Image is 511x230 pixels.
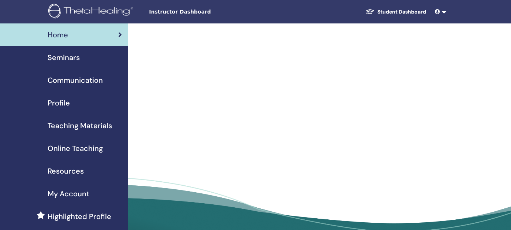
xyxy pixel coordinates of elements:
span: Profile [48,97,70,108]
span: Communication [48,75,103,86]
span: Instructor Dashboard [149,8,259,16]
img: logo.png [48,4,136,20]
span: Online Teaching [48,143,103,154]
a: Student Dashboard [360,5,432,19]
span: Home [48,29,68,40]
img: graduation-cap-white.svg [366,8,374,15]
span: My Account [48,188,89,199]
span: Resources [48,166,84,177]
span: Teaching Materials [48,120,112,131]
span: Highlighted Profile [48,211,111,222]
span: Seminars [48,52,80,63]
